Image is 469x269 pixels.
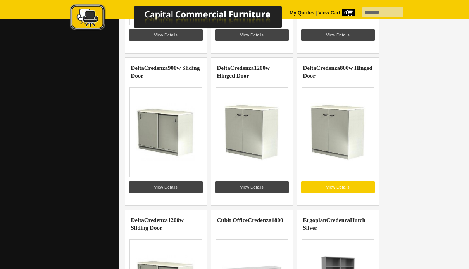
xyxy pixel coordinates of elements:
span: 0 [342,9,355,16]
a: DeltaCredenza900w Sliding Door [131,65,200,79]
a: View Details [215,181,289,193]
a: View Details [301,29,375,41]
a: View Cart0 [317,10,355,16]
a: Capital Commercial Furniture Logo [48,4,320,35]
highlight: Credenza [230,65,254,71]
a: ErgoplanCredenzaHutch Silver [303,217,366,231]
highlight: Credenza [144,217,168,223]
a: View Details [129,181,203,193]
highlight: Credenza [326,217,350,223]
highlight: Credenza [316,65,340,71]
a: View Details [301,181,375,193]
a: DeltaCredenza1200w Hinged Door [217,65,270,79]
highlight: Credenza [144,65,168,71]
highlight: Credenza [248,217,271,223]
a: DeltaCredenza1200w Sliding Door [131,217,184,231]
a: DeltaCredenza800w Hinged Door [303,65,372,79]
img: Capital Commercial Furniture Logo [48,4,320,32]
strong: View Cart [318,10,355,16]
a: Cubit OfficeCredenza1800 [217,217,283,223]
